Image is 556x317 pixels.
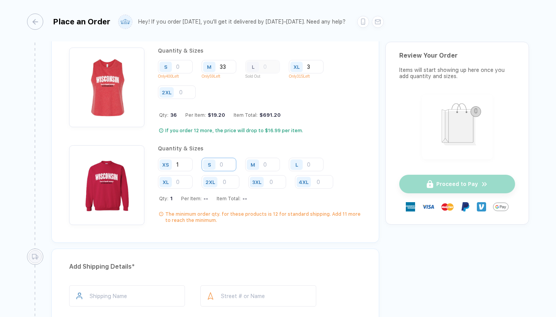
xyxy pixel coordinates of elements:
[399,52,515,59] div: Review Your Order
[119,15,132,29] img: user profile
[252,64,254,70] div: L
[138,19,346,25] div: Hey! If you order [DATE], you'll get it delivered by [DATE]–[DATE]. Need any help?
[53,17,110,26] div: Place an Order
[181,196,208,201] div: Per Item:
[234,112,281,118] div: Item Total:
[461,202,470,211] img: Paypal
[165,211,361,223] div: The minimum order qty. for these products is 12 for standard shipping. Add 11 more to reach the m...
[69,261,361,273] div: Add Shipping Details
[158,145,361,152] div: Quantity & Sizes
[289,74,329,78] p: Only 315 Left
[252,179,261,185] div: 3XL
[295,162,298,167] div: L
[163,179,169,185] div: XL
[251,162,255,167] div: M
[158,48,361,54] div: Quantity & Sizes
[164,64,168,70] div: S
[493,199,509,215] img: GPay
[168,196,173,201] span: 1
[202,74,242,78] p: Only 59 Left
[202,196,208,201] div: --
[425,98,489,154] img: shopping_bag.png
[185,112,225,118] div: Per Item:
[406,202,415,211] img: express
[217,196,247,201] div: Item Total:
[241,196,247,201] div: --
[441,201,454,213] img: master-card
[73,149,141,217] img: 1759789990962kfogk_nt_front.png
[208,162,211,167] div: S
[159,112,177,118] div: Qty:
[258,112,281,118] div: $691.20
[159,196,173,201] div: Qty:
[206,112,225,118] div: $19.20
[205,179,215,185] div: 2XL
[165,128,303,134] div: If you order 12 more, the price will drop to $16.99 per item.
[293,64,300,70] div: XL
[158,74,198,78] p: Only 400 Left
[168,112,177,118] span: 36
[422,201,434,213] img: visa
[162,89,171,95] div: 2XL
[299,179,309,185] div: 4XL
[207,64,212,70] div: M
[245,74,286,78] p: Sold Out
[477,202,486,211] img: Venmo
[73,51,141,119] img: 1759788893378xtqsm_nt_front.png
[162,162,169,167] div: XS
[399,67,515,79] div: Items will start showing up here once you add quantity and sizes.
